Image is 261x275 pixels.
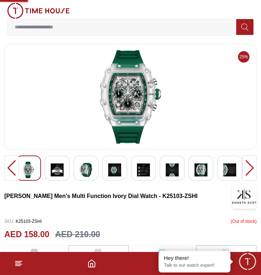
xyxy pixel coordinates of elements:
img: Kenneth Scott Men's Multi Function Ivory Dial Watch - K25103-ZSBI [22,162,35,178]
div: Hey there! [164,254,225,262]
img: Kenneth Scott Men's Multi Function Ivory Dial Watch - K25103-ZSHI [232,184,257,209]
img: ... [217,249,235,272]
h3: [PERSON_NAME] Men's Multi Function Ivory Dial Watch - K25103-ZSHI [4,192,232,200]
span: 25% [238,51,249,63]
p: Talk to our watch expert! [164,262,225,269]
a: Home [87,259,96,268]
h2: AED 158.00 [4,228,49,241]
img: Kenneth Scott Men's Multi Function Ivory Dial Watch - K25103-ZSBI [51,162,64,178]
h3: AED 210.00 [55,228,100,241]
img: Kenneth Scott Men's Multi Function Ivory Dial Watch - K25103-ZSBI [223,162,236,178]
p: ( Out of stock ) [231,216,257,227]
img: Kenneth Scott Men's Multi Function Ivory Dial Watch - K25103-ZSBI [137,162,150,178]
img: Kenneth Scott Men's Multi Function Ivory Dial Watch - K25103-ZSBI [79,162,92,178]
img: ... [26,249,44,272]
img: ... [90,249,107,272]
img: ... [7,3,70,19]
p: K25103-ZSHI [4,216,42,227]
span: SKU : [4,219,14,224]
div: Chat Widget [238,252,257,271]
img: Kenneth Scott Men's Multi Function Ivory Dial Watch - K25103-ZSBI [108,162,121,178]
img: Kenneth Scott Men's Multi Function Ivory Dial Watch - K25103-ZSBI [194,162,207,178]
img: Kenneth Scott Men's Multi Function Ivory Dial Watch - K25103-ZSBI [10,50,251,144]
img: Kenneth Scott Men's Multi Function Ivory Dial Watch - K25103-ZSBI [166,162,179,178]
img: ... [154,249,171,272]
